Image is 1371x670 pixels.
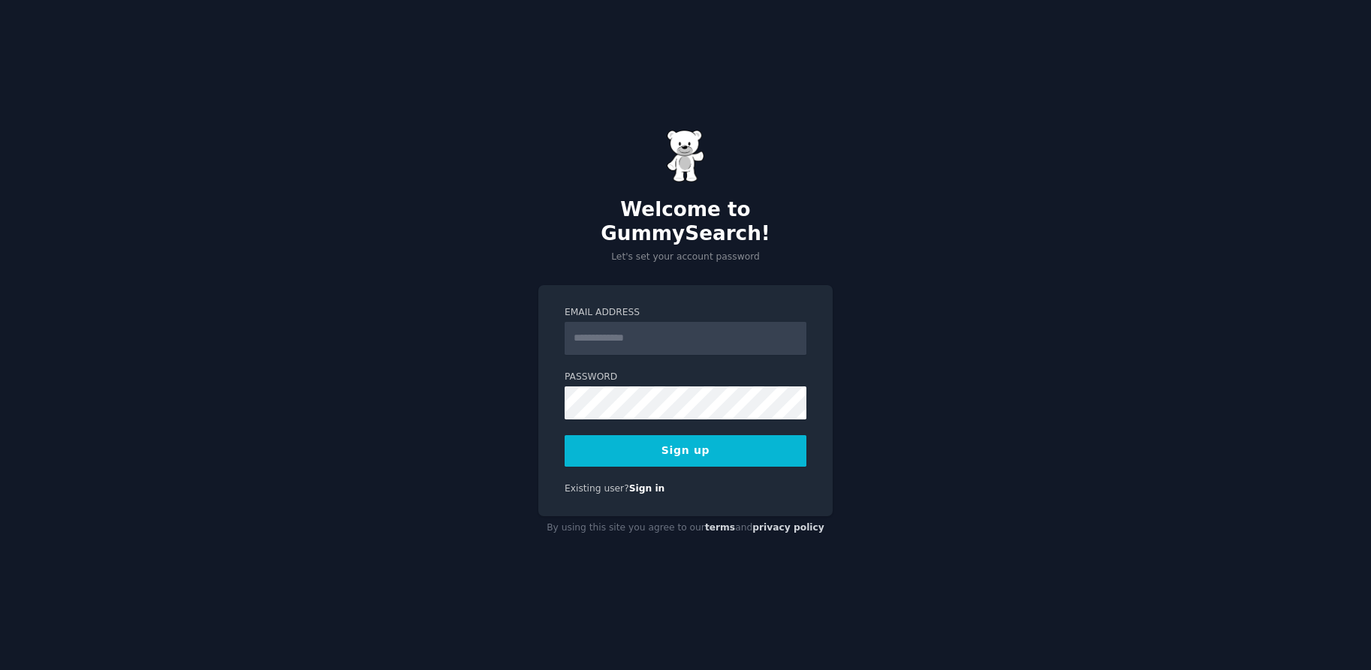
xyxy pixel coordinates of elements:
[667,130,704,182] img: Gummy Bear
[565,483,629,494] span: Existing user?
[565,306,806,320] label: Email Address
[752,522,824,533] a: privacy policy
[705,522,735,533] a: terms
[565,371,806,384] label: Password
[538,516,833,540] div: By using this site you agree to our and
[629,483,665,494] a: Sign in
[565,435,806,467] button: Sign up
[538,251,833,264] p: Let's set your account password
[538,198,833,245] h2: Welcome to GummySearch!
